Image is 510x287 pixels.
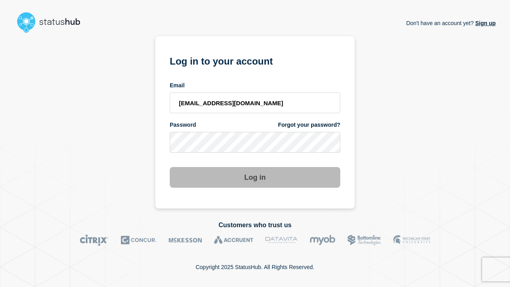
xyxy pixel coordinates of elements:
button: Log in [170,167,340,188]
img: Concur logo [121,234,157,246]
h1: Log in to your account [170,53,340,68]
img: Accruent logo [214,234,253,246]
a: Sign up [474,20,496,26]
span: Email [170,82,184,89]
input: email input [170,92,340,113]
img: Bottomline logo [347,234,381,246]
img: McKesson logo [169,234,202,246]
p: Don't have an account yet? [406,14,496,33]
input: password input [170,132,340,153]
p: Copyright 2025 StatusHub. All Rights Reserved. [196,264,314,270]
a: Forgot your password? [278,121,340,129]
img: MSU logo [393,234,430,246]
h2: Customers who trust us [14,222,496,229]
img: DataVita logo [265,234,298,246]
img: myob logo [310,234,335,246]
span: Password [170,121,196,129]
img: Citrix logo [80,234,109,246]
img: StatusHub logo [14,10,90,35]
